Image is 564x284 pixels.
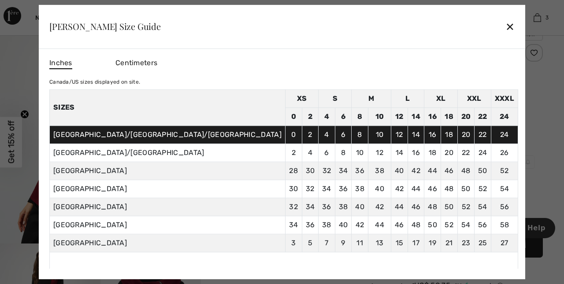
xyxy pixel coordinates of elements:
td: 34 [319,180,335,198]
td: 9 [335,234,352,252]
td: 20 [457,125,475,144]
td: XXL [457,89,491,107]
td: 34 [285,216,302,234]
td: 44 [408,180,424,198]
td: 42 [408,162,424,180]
td: 38 [352,180,368,198]
td: 8 [352,107,368,125]
td: 50 [424,216,441,234]
td: 18 [424,144,441,162]
td: 4 [302,144,319,162]
td: 48 [457,162,475,180]
td: 19 [424,234,441,252]
td: L [391,89,424,107]
td: 24 [475,144,491,162]
td: 40 [368,180,391,198]
td: 10 [368,125,391,144]
span: Inches [49,58,72,69]
td: 24 [491,125,518,144]
td: M [352,89,391,107]
td: 22 [475,107,491,125]
td: 13 [368,234,391,252]
td: 52 [475,180,491,198]
td: 0 [285,125,302,144]
td: [GEOGRAPHIC_DATA] [49,216,285,234]
span: Help [20,6,38,14]
td: 48 [408,216,424,234]
td: 30 [302,162,319,180]
td: 50 [475,162,491,180]
td: 50 [457,180,475,198]
td: 14 [408,107,424,125]
td: 36 [319,198,335,216]
td: 12 [391,125,408,144]
td: 28 [285,162,302,180]
td: 4 [319,107,335,125]
td: 11 [352,234,368,252]
td: 36 [335,180,352,198]
td: 21 [441,234,457,252]
td: 14 [391,144,408,162]
td: 2 [302,107,319,125]
td: 50 [441,198,457,216]
td: 26 [491,144,518,162]
td: 7 [319,234,335,252]
td: 0 [285,107,302,125]
td: 40 [352,198,368,216]
td: 12 [391,107,408,125]
div: Canada/US sizes displayed on site. [49,78,518,86]
td: 10 [368,107,391,125]
td: 18 [441,125,457,144]
td: 18 [441,107,457,125]
div: [PERSON_NAME] Size Guide [49,22,161,31]
td: 16 [408,144,424,162]
td: 32 [285,198,302,216]
td: 44 [391,198,408,216]
td: 16 [424,125,441,144]
td: 14 [408,125,424,144]
td: 20 [441,144,457,162]
td: 24 [491,107,518,125]
td: 12 [368,144,391,162]
td: 42 [391,180,408,198]
td: 42 [352,216,368,234]
td: 58 [491,216,518,234]
td: 56 [475,216,491,234]
td: 46 [424,180,441,198]
td: 52 [457,198,475,216]
td: 34 [335,162,352,180]
td: 3 [285,234,302,252]
th: Sizes [49,89,285,125]
td: 40 [335,216,352,234]
td: 30 [285,180,302,198]
td: 16 [424,107,441,125]
td: 54 [491,180,518,198]
td: 4 [319,125,335,144]
td: 42 [368,198,391,216]
td: 22 [457,144,475,162]
td: 44 [368,216,391,234]
td: 20 [457,107,475,125]
td: 8 [352,125,368,144]
td: 10 [352,144,368,162]
td: 27 [491,234,518,252]
td: 38 [335,198,352,216]
td: 6 [335,125,352,144]
td: 54 [457,216,475,234]
td: 34 [302,198,319,216]
td: 46 [391,216,408,234]
td: S [319,89,352,107]
td: 22 [475,125,491,144]
td: 48 [424,198,441,216]
td: 48 [441,180,457,198]
td: 36 [302,216,319,234]
td: 25 [475,234,491,252]
td: [GEOGRAPHIC_DATA]/[GEOGRAPHIC_DATA]/[GEOGRAPHIC_DATA] [49,125,285,144]
td: 15 [391,234,408,252]
td: [GEOGRAPHIC_DATA] [49,162,285,180]
td: 46 [408,198,424,216]
td: 5 [302,234,319,252]
td: [GEOGRAPHIC_DATA] [49,234,285,252]
td: 40 [391,162,408,180]
td: 56 [491,198,518,216]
